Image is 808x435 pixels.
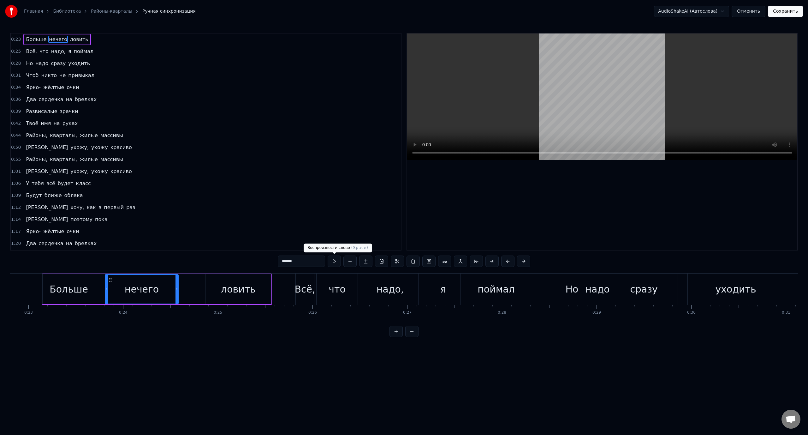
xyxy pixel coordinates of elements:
span: Твоё [25,120,39,127]
div: что [329,282,346,296]
span: 1:12 [11,204,21,211]
span: 0:28 [11,60,21,67]
span: Чтоб [25,72,39,79]
span: на [65,96,73,103]
span: хочу, [70,204,85,211]
a: Районы-кварталы [91,8,132,15]
span: ухожу [91,168,109,175]
span: Районы, [25,132,48,139]
span: ловить [69,36,89,43]
span: Будут [25,192,42,199]
span: сердечка [38,96,64,103]
div: надо, [377,282,404,296]
span: 0:25 [11,48,21,55]
span: [PERSON_NAME] [25,204,68,211]
span: 0:42 [11,120,21,127]
div: я [440,282,446,296]
div: Всё, [294,282,315,296]
span: не [59,72,66,79]
div: надо [585,282,609,296]
span: что [39,48,49,55]
span: жёлтые [43,228,65,235]
div: нечего [125,282,159,296]
span: сердечка [38,240,64,247]
a: Главная [24,8,43,15]
span: на [65,240,73,247]
div: сразу [630,282,658,296]
nav: breadcrumb [24,8,196,15]
span: 1:17 [11,228,21,235]
span: 1:09 [11,192,21,199]
span: брелках [74,240,97,247]
span: Больше [25,36,47,43]
span: красиво [110,168,133,175]
span: очки [66,84,80,91]
a: Открытый чат [781,410,800,429]
span: в [98,204,102,211]
div: Но [566,282,579,296]
span: уходить [68,60,91,67]
span: Ярко- [25,84,41,91]
img: youka [5,5,18,18]
div: поймал [478,282,515,296]
div: 0:29 [592,310,601,315]
span: будет [57,180,74,187]
span: ближе [44,192,62,199]
div: 0:26 [308,310,317,315]
div: 0:25 [214,310,222,315]
div: 0:30 [687,310,696,315]
span: 1:14 [11,216,21,223]
span: зрачки [59,108,79,115]
div: Воспроизвести слово [304,244,372,252]
span: брелках [74,96,97,103]
span: руках [62,120,79,127]
span: Всё, [25,48,38,55]
span: Два [25,96,37,103]
span: надо, [50,48,66,55]
span: я [68,48,72,55]
span: ухожу, [70,144,89,151]
span: очки [66,228,80,235]
span: жилые [79,132,98,139]
span: Ярко- [25,228,41,235]
span: Но [25,60,33,67]
div: 0:23 [24,310,33,315]
span: жёлтые [43,84,65,91]
div: Больше [50,282,88,296]
span: жилые [79,156,98,163]
span: 1:01 [11,168,21,175]
div: 0:31 [782,310,790,315]
span: массивы [100,132,124,139]
span: Развисалые [25,108,58,115]
span: 1:20 [11,240,21,247]
span: [PERSON_NAME] [25,144,68,151]
span: У [25,180,30,187]
span: 0:39 [11,108,21,115]
span: раз [126,204,136,211]
span: привыкал [68,72,95,79]
span: ( Space ) [351,245,368,250]
div: 0:27 [403,310,412,315]
span: облака [64,192,84,199]
span: сразу [50,60,66,67]
span: кварталы, [49,132,78,139]
span: никто [40,72,57,79]
div: 0:28 [498,310,506,315]
span: массивы [100,156,124,163]
span: тебя [31,180,45,187]
span: имя [40,120,51,127]
span: ухожу, [70,168,89,175]
div: 0:24 [119,310,128,315]
span: [PERSON_NAME] [25,216,68,223]
span: всё [46,180,56,187]
span: 0:55 [11,156,21,163]
span: пока [94,216,108,223]
button: Сохранить [768,6,803,17]
span: 0:50 [11,144,21,151]
span: на [53,120,60,127]
button: Отменить [732,6,765,17]
span: ухожу [91,144,109,151]
span: 0:44 [11,132,21,139]
span: 0:34 [11,84,21,91]
span: надо [35,60,49,67]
